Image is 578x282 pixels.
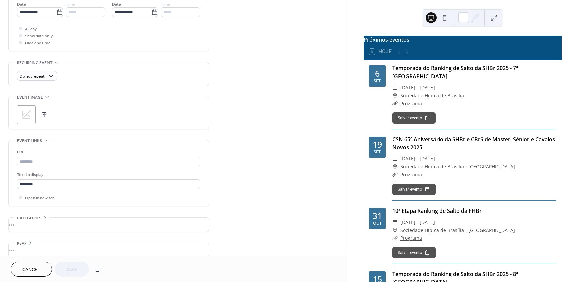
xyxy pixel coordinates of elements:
[392,155,398,163] div: ​
[400,235,422,241] a: Programa
[374,79,381,83] div: set
[373,221,382,226] div: out
[25,26,37,33] span: All day
[400,100,422,107] a: Programa
[392,163,398,171] div: ​
[392,171,398,179] div: ​
[392,207,482,215] a: 10ª Etapa Ranking de Salto da FHBr
[392,84,398,92] div: ​
[400,163,515,171] a: Sociedade Hípica de Brasília - [GEOGRAPHIC_DATA]
[25,40,51,47] span: Hide end time
[400,171,422,178] a: Programa
[17,240,27,247] span: RSVP
[392,112,436,124] button: Salvar evento
[392,226,398,234] div: ​
[392,136,555,151] a: CSN 65º Aniversário da SHBr e CBrS de Master, Sênior e Cavalos Novos 2025
[392,64,518,80] a: Temporada do Ranking de Salto da SHBr 2025 - 7ª [GEOGRAPHIC_DATA]
[392,247,436,258] button: Salvar evento
[400,92,464,100] a: Sociedade Hípica de Brasília
[400,84,435,92] span: [DATE] - [DATE]
[392,234,398,242] div: ​
[112,1,121,8] span: Date
[392,100,398,108] div: ​
[17,59,53,66] span: Recurring event
[17,94,43,101] span: Event image
[392,218,398,226] div: ​
[373,211,382,220] div: 31
[373,140,382,149] div: 19
[9,218,209,232] div: •••
[364,36,562,44] div: Próximos eventos
[400,226,515,234] a: Sociedade Hípica de Brasília - [GEOGRAPHIC_DATA]
[17,105,36,124] div: ;
[375,69,380,78] div: 6
[11,262,52,277] button: Cancel
[20,73,45,80] span: Do not repeat
[17,215,41,222] span: Categories
[25,33,53,40] span: Show date only
[400,155,435,163] span: [DATE] - [DATE]
[161,1,170,8] span: Time
[374,150,381,154] div: set
[17,1,26,8] span: Date
[400,218,435,226] span: [DATE] - [DATE]
[17,149,199,156] div: URL
[392,184,436,195] button: Salvar evento
[9,243,209,257] div: •••
[66,1,75,8] span: Time
[22,266,40,273] span: Cancel
[25,195,55,202] span: Open in new tab
[17,171,199,178] div: Text to display
[392,92,398,100] div: ​
[17,137,42,144] span: Event links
